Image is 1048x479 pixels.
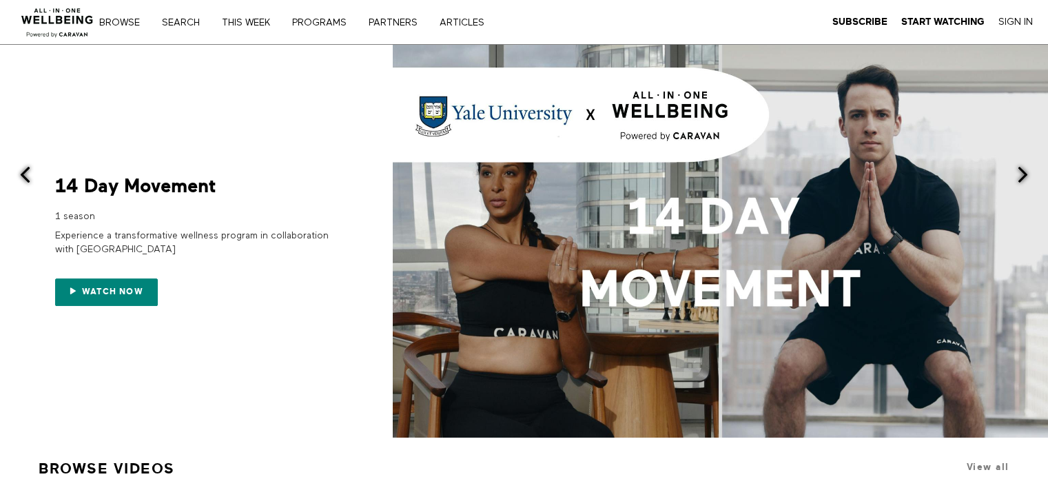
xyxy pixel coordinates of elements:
[998,16,1033,28] a: Sign In
[832,17,887,27] strong: Subscribe
[435,18,499,28] a: ARTICLES
[364,18,432,28] a: PARTNERS
[217,18,285,28] a: THIS WEEK
[901,16,985,28] a: Start Watching
[109,15,513,29] nav: Primary
[832,16,887,28] a: Subscribe
[967,462,1009,472] a: View all
[287,18,361,28] a: PROGRAMS
[901,17,985,27] strong: Start Watching
[94,18,154,28] a: Browse
[157,18,214,28] a: Search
